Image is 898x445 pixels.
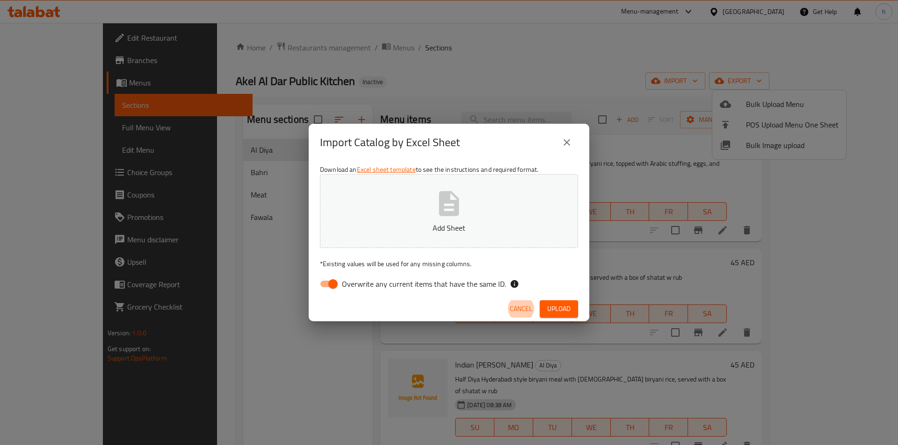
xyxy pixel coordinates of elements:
button: Upload [540,300,578,318]
span: Upload [547,303,571,315]
svg: If the overwrite option isn't selected, then the items that match an existing ID will be ignored ... [510,279,519,289]
button: Cancel [506,300,536,318]
span: Cancel [510,303,532,315]
h2: Import Catalog by Excel Sheet [320,135,460,150]
div: Download an to see the instructions and required format. [309,161,589,297]
span: Overwrite any current items that have the same ID. [342,278,506,290]
button: Add Sheet [320,174,578,248]
button: close [556,131,578,154]
p: Add Sheet [334,222,564,233]
a: Excel sheet template [357,163,416,176]
p: Existing values will be used for any missing columns. [320,259,578,268]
